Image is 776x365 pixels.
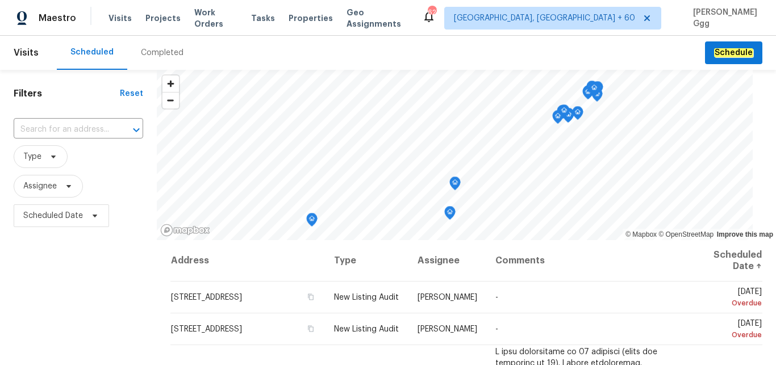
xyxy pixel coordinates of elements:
[306,292,316,302] button: Copy Address
[694,297,762,309] div: Overdue
[334,325,399,333] span: New Listing Audit
[705,41,762,65] button: Schedule
[590,82,601,100] div: Map marker
[592,81,603,99] div: Map marker
[194,7,237,30] span: Work Orders
[162,92,179,108] button: Zoom out
[582,86,594,103] div: Map marker
[449,177,461,194] div: Map marker
[23,210,83,221] span: Scheduled Date
[591,88,603,106] div: Map marker
[39,12,76,24] span: Maestro
[689,7,759,30] span: [PERSON_NAME] Ggg
[171,325,242,333] span: [STREET_ADDRESS]
[306,213,318,230] div: Map marker
[589,82,600,99] div: Map marker
[23,151,41,162] span: Type
[714,48,753,57] em: Schedule
[347,7,408,30] span: Geo Assignments
[495,293,498,301] span: -
[334,293,399,301] span: New Listing Audit
[70,47,114,58] div: Scheduled
[658,230,714,238] a: OpenStreetMap
[120,88,143,99] div: Reset
[109,12,132,24] span: Visits
[572,106,583,124] div: Map marker
[428,7,436,18] div: 627
[552,110,564,128] div: Map marker
[694,320,762,341] span: [DATE]
[289,12,333,24] span: Properties
[23,181,57,192] span: Assignee
[325,240,408,282] th: Type
[444,206,456,224] div: Map marker
[251,14,275,22] span: Tasks
[306,324,316,334] button: Copy Address
[558,104,570,122] div: Map marker
[14,40,39,65] span: Visits
[14,88,120,99] h1: Filters
[170,240,325,282] th: Address
[685,240,762,282] th: Scheduled Date ↑
[157,70,753,240] canvas: Map
[694,329,762,341] div: Overdue
[625,230,657,238] a: Mapbox
[583,85,594,103] div: Map marker
[495,325,498,333] span: -
[171,293,242,301] span: [STREET_ADDRESS]
[162,93,179,108] span: Zoom out
[160,224,210,237] a: Mapbox homepage
[128,122,144,138] button: Open
[454,12,635,24] span: [GEOGRAPHIC_DATA], [GEOGRAPHIC_DATA] + 60
[145,12,181,24] span: Projects
[717,230,773,238] a: Improve this map
[557,105,568,123] div: Map marker
[14,121,111,139] input: Search for an address...
[162,75,179,92] button: Zoom in
[694,288,762,309] span: [DATE]
[418,325,477,333] span: [PERSON_NAME]
[486,240,685,282] th: Comments
[586,81,598,98] div: Map marker
[418,293,477,301] span: [PERSON_NAME]
[141,47,183,58] div: Completed
[408,240,486,282] th: Assignee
